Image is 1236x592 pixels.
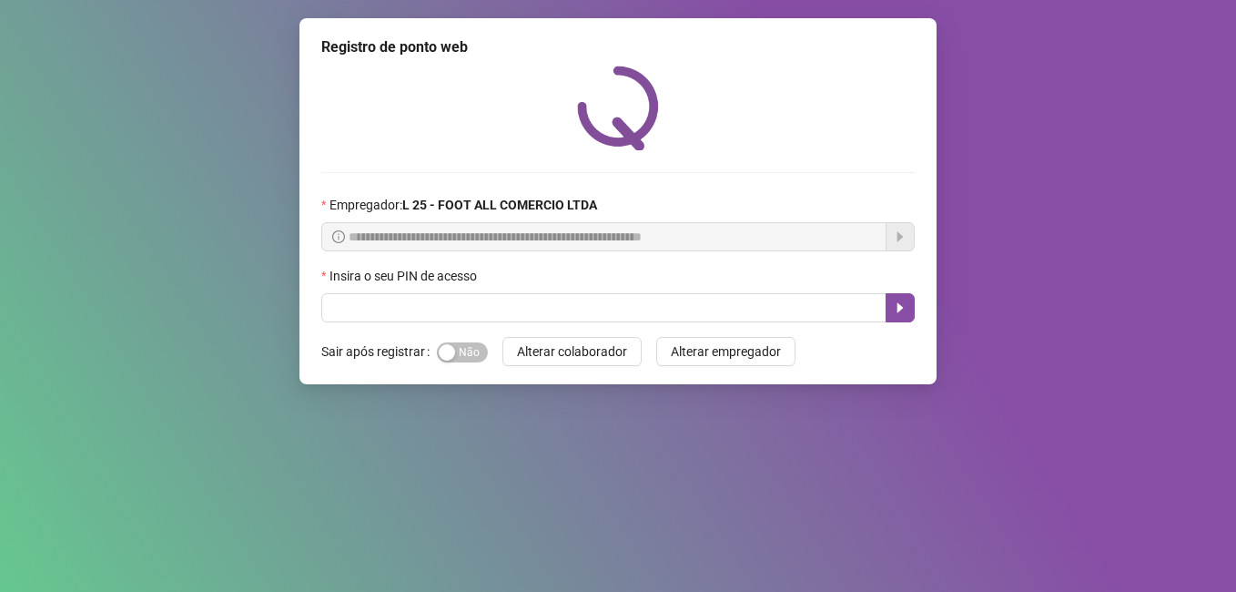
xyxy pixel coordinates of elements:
[402,198,597,212] strong: L 25 - FOOT ALL COMERCIO LTDA
[321,337,437,366] label: Sair após registrar
[321,266,489,286] label: Insira o seu PIN de acesso
[517,342,627,362] span: Alterar colaborador
[671,342,781,362] span: Alterar empregador
[502,337,642,366] button: Alterar colaborador
[329,195,597,215] span: Empregador :
[321,36,915,58] div: Registro de ponto web
[577,66,659,150] img: QRPoint
[332,230,345,243] span: info-circle
[656,337,795,366] button: Alterar empregador
[893,301,907,315] span: caret-right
